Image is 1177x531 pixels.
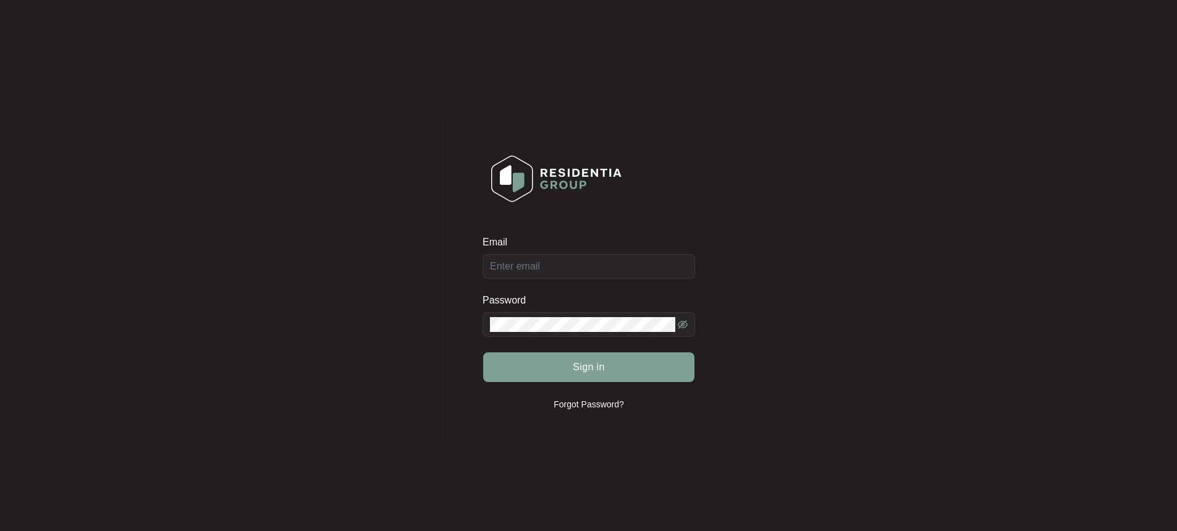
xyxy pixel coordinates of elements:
[554,398,624,410] p: Forgot Password?
[678,320,688,329] span: eye-invisible
[483,147,630,210] img: Login Logo
[483,352,694,382] button: Sign in
[573,360,605,375] span: Sign in
[483,236,516,249] label: Email
[490,317,675,332] input: Password
[483,254,695,279] input: Email
[483,294,535,307] label: Password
